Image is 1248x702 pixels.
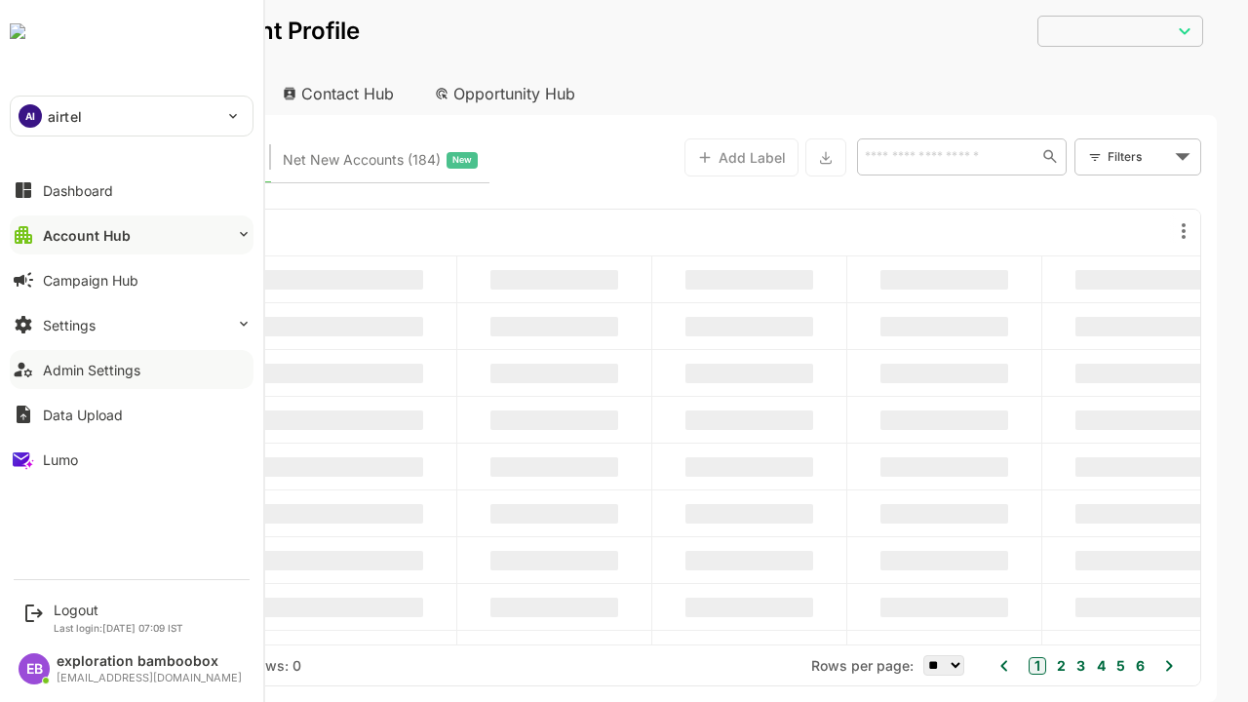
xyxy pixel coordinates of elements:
[10,215,253,254] button: Account Hub
[10,260,253,299] button: Campaign Hub
[969,14,1135,48] div: ​
[57,653,242,670] div: exploration bamboobox
[384,147,404,173] span: New
[19,653,50,684] div: EB
[19,104,42,128] div: AI
[1024,655,1037,677] button: 4
[58,657,233,674] div: Total Rows: NaN | Rows: 0
[214,147,409,173] div: Newly surfaced ICP-fit accounts from Intent, Website, LinkedIn, and other engagement signals.
[69,147,180,173] span: Known accounts you’ve identified to target - imported from CRM, Offline upload, or promoted from ...
[1037,136,1133,177] div: Filters
[43,451,78,468] div: Lumo
[57,672,242,684] div: [EMAIL_ADDRESS][DOMAIN_NAME]
[54,622,183,634] p: Last login: [DATE] 07:09 IST
[351,72,525,115] div: Opportunity Hub
[11,97,253,136] div: AIairtel
[1003,655,1017,677] button: 3
[43,182,113,199] div: Dashboard
[737,138,778,176] button: Export the selected data as CSV
[743,657,845,674] span: Rows per page:
[54,602,183,618] div: Logout
[43,362,140,378] div: Admin Settings
[960,657,978,675] button: 1
[984,655,997,677] button: 2
[48,106,82,127] p: airtel
[616,138,730,176] button: Add Label
[10,171,253,210] button: Dashboard
[43,407,123,423] div: Data Upload
[1063,655,1076,677] button: 6
[1043,655,1057,677] button: 5
[43,317,96,333] div: Settings
[43,272,138,289] div: Campaign Hub
[31,72,191,115] div: Account Hub
[10,395,253,434] button: Data Upload
[10,350,253,389] button: Admin Settings
[43,227,131,244] div: Account Hub
[10,305,253,344] button: Settings
[10,23,25,39] img: undefinedjpg
[1039,146,1102,167] div: Filters
[31,19,292,43] p: Unified Account Profile
[199,72,343,115] div: Contact Hub
[214,147,372,173] span: Net New Accounts ( 184 )
[10,440,253,479] button: Lumo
